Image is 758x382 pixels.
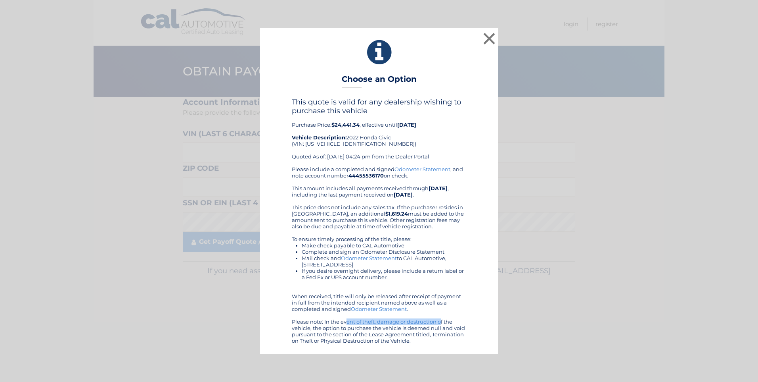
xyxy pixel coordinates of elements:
[385,210,408,217] b: $1,619.24
[342,74,417,88] h3: Choose an Option
[302,255,466,268] li: Mail check and to CAL Automotive, [STREET_ADDRESS]
[292,134,346,141] strong: Vehicle Description:
[481,31,497,46] button: ×
[394,191,413,198] b: [DATE]
[397,122,416,128] b: [DATE]
[302,242,466,249] li: Make check payable to CAL Automotive
[302,268,466,280] li: If you desire overnight delivery, please include a return label or a Fed Ex or UPS account number.
[429,185,448,191] b: [DATE]
[348,172,384,179] b: 44455536170
[302,249,466,255] li: Complete and sign an Odometer Disclosure Statement
[292,166,466,344] div: Please include a completed and signed , and note account number on check. This amount includes al...
[292,98,466,115] h4: This quote is valid for any dealership wishing to purchase this vehicle
[331,122,360,128] b: $24,441.34
[351,306,407,312] a: Odometer Statement
[394,166,450,172] a: Odometer Statement
[292,98,466,166] div: Purchase Price: , effective until 2022 Honda Civic (VIN: [US_VEHICLE_IDENTIFICATION_NUMBER]) Quot...
[341,255,397,261] a: Odometer Statement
